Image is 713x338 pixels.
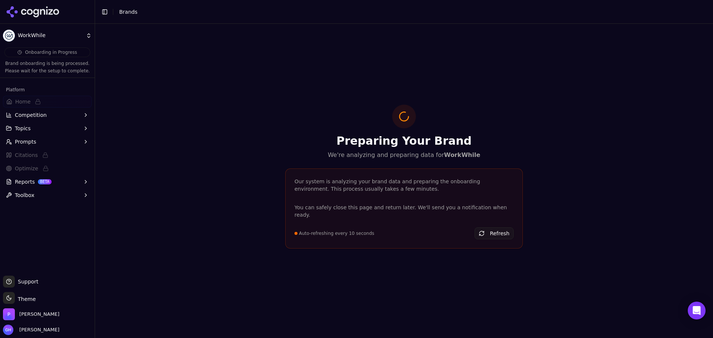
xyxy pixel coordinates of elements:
img: WorkWhile [3,30,15,42]
span: [PERSON_NAME] [16,326,59,333]
div: Platform [3,84,92,96]
span: Auto-refreshing every 10 seconds [299,230,374,236]
button: Prompts [3,136,92,148]
span: Prompts [15,138,36,145]
span: Brands [119,9,137,15]
span: Perrill [19,311,59,318]
span: Home [15,98,30,105]
span: Onboarding in Progress [25,49,77,55]
span: Citations [15,151,38,159]
p: You can safely close this page and return later. We'll send you a notification when ready. [294,204,514,219]
span: Competition [15,111,47,119]
span: BETA [38,179,52,184]
p: Brand onboarding is being processed. Please wait for the setup to complete. [4,60,90,75]
span: Toolbox [15,191,35,199]
strong: WorkWhile [444,151,480,158]
span: Optimize [15,165,38,172]
nav: breadcrumb [119,8,692,16]
span: Theme [15,296,36,302]
img: Perrill [3,308,15,320]
img: Grace Hallen [3,325,13,335]
button: Open organization switcher [3,308,59,320]
h1: Preparing Your Brand [285,134,523,148]
button: ReportsBETA [3,176,92,188]
button: Competition [3,109,92,121]
button: Open user button [3,325,59,335]
span: Reports [15,178,35,186]
span: WorkWhile [18,32,83,39]
div: Our system is analyzing your brand data and preparing the onboarding environment. This process us... [294,178,514,193]
p: We're analyzing and preparing data for [285,151,523,160]
button: Topics [3,122,92,134]
span: Topics [15,125,31,132]
button: Refresh [475,227,514,239]
span: Support [15,278,38,285]
div: Open Intercom Messenger [688,302,706,319]
button: Toolbox [3,189,92,201]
